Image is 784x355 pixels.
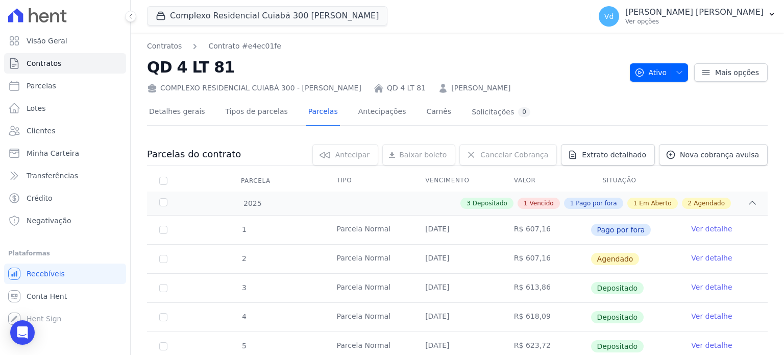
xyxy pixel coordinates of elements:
[241,254,247,263] span: 2
[147,83,361,93] div: COMPLEXO RESIDENCIAL CUIABÁ 300 - [PERSON_NAME]
[159,313,167,321] input: Só é possível selecionar pagamentos em aberto
[208,41,281,52] a: Contrato #e4ec01fe
[633,199,638,208] span: 1
[229,171,283,191] div: Parcela
[324,245,413,273] td: Parcela Normal
[4,121,126,141] a: Clientes
[147,41,281,52] nav: Breadcrumb
[27,126,55,136] span: Clientes
[147,41,182,52] a: Contratos
[324,170,413,192] th: Tipo
[4,188,126,208] a: Crédito
[691,282,732,292] a: Ver detalhe
[241,283,247,292] span: 3
[27,148,79,158] span: Minha Carteira
[27,58,61,68] span: Contratos
[356,99,408,126] a: Antecipações
[159,226,167,234] input: Só é possível selecionar pagamentos em aberto
[4,210,126,231] a: Negativação
[159,342,167,350] input: Só é possível selecionar pagamentos em aberto
[634,63,667,82] span: Ativo
[659,144,768,165] a: Nova cobrança avulsa
[27,81,56,91] span: Parcelas
[27,103,46,113] span: Lotes
[691,224,732,234] a: Ver detalhe
[413,303,502,332] td: [DATE]
[561,144,655,165] a: Extrato detalhado
[576,199,617,208] span: Pago por fora
[27,171,78,181] span: Transferências
[224,99,290,126] a: Tipos de parcelas
[467,199,471,208] span: 3
[472,107,530,117] div: Solicitações
[10,320,35,345] div: Open Intercom Messenger
[8,247,122,259] div: Plataformas
[570,199,574,208] span: 1
[591,224,651,236] span: Pago por fora
[4,98,126,119] a: Lotes
[530,199,554,208] span: Vencido
[27,36,67,46] span: Visão Geral
[241,225,247,233] span: 1
[591,282,644,294] span: Depositado
[591,170,679,192] th: Situação
[4,143,126,163] a: Minha Carteira
[413,245,502,273] td: [DATE]
[27,193,53,203] span: Crédito
[451,83,510,93] a: [PERSON_NAME]
[591,253,640,265] span: Agendado
[387,83,426,93] a: QD 4 LT 81
[241,342,247,350] span: 5
[147,56,622,79] h2: QD 4 LT 81
[159,255,167,263] input: default
[4,31,126,51] a: Visão Geral
[27,269,65,279] span: Recebíveis
[625,7,764,17] p: [PERSON_NAME] [PERSON_NAME]
[715,67,759,78] span: Mais opções
[694,63,768,82] a: Mais opções
[4,165,126,186] a: Transferências
[625,17,764,26] p: Ver opções
[639,199,671,208] span: Em Aberto
[502,216,591,244] td: R$ 607,16
[680,150,759,160] span: Nova cobrança avulsa
[147,6,387,26] button: Complexo Residencial Cuiabá 300 [PERSON_NAME]
[473,199,507,208] span: Depositado
[591,2,784,31] button: Vd [PERSON_NAME] [PERSON_NAME] Ver opções
[413,170,502,192] th: Vencimento
[691,311,732,321] a: Ver detalhe
[502,303,591,332] td: R$ 618,09
[306,99,340,126] a: Parcelas
[324,274,413,302] td: Parcela Normal
[582,150,646,160] span: Extrato detalhado
[694,199,725,208] span: Agendado
[4,76,126,96] a: Parcelas
[470,99,532,126] a: Solicitações0
[691,340,732,350] a: Ver detalhe
[604,13,614,20] span: Vd
[413,216,502,244] td: [DATE]
[591,340,644,352] span: Depositado
[502,170,591,192] th: Valor
[518,107,530,117] div: 0
[424,99,453,126] a: Carnês
[147,99,207,126] a: Detalhes gerais
[591,311,644,323] span: Depositado
[27,216,71,226] span: Negativação
[502,274,591,302] td: R$ 613,86
[324,303,413,332] td: Parcela Normal
[241,313,247,321] span: 4
[27,291,67,301] span: Conta Hent
[4,53,126,74] a: Contratos
[147,41,622,52] nav: Breadcrumb
[324,216,413,244] td: Parcela Normal
[524,199,528,208] span: 1
[691,253,732,263] a: Ver detalhe
[4,286,126,306] a: Conta Hent
[413,274,502,302] td: [DATE]
[159,284,167,292] input: Só é possível selecionar pagamentos em aberto
[502,245,591,273] td: R$ 607,16
[4,264,126,284] a: Recebíveis
[147,148,241,160] h3: Parcelas do contrato
[630,63,689,82] button: Ativo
